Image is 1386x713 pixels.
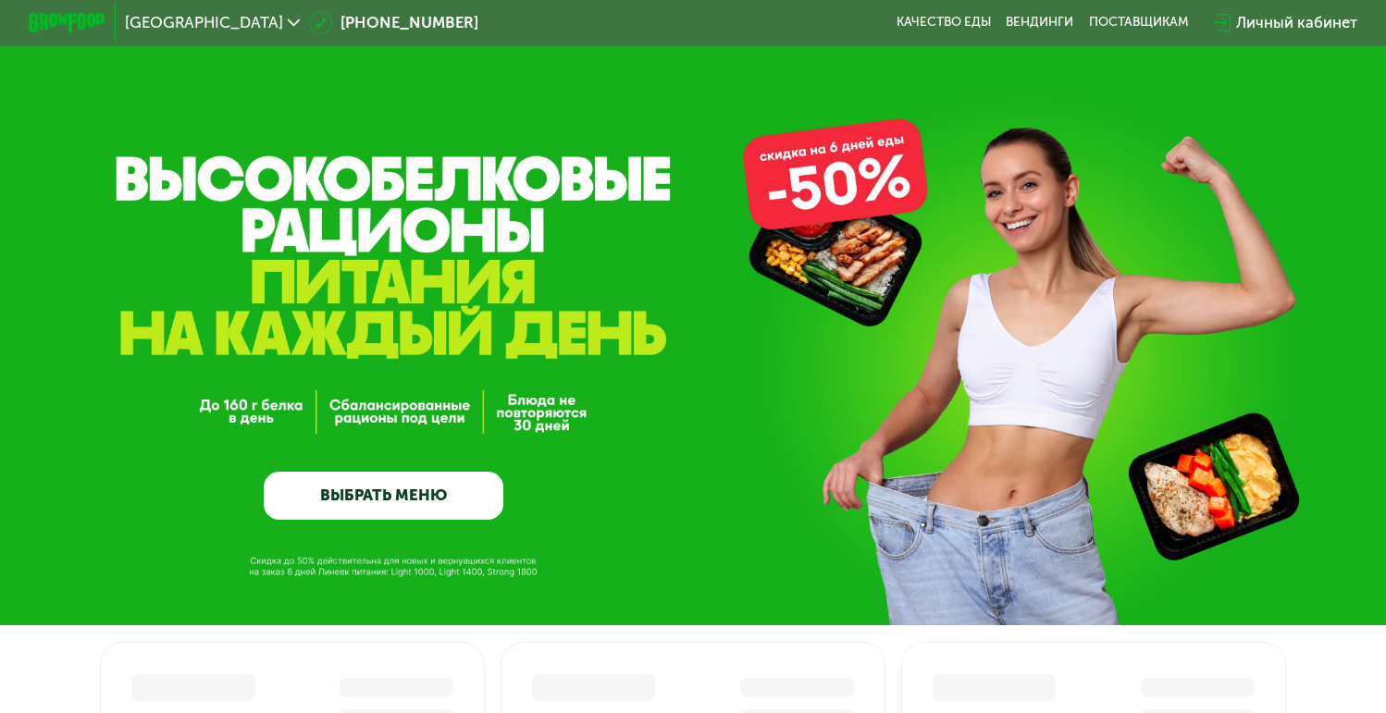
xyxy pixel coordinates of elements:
a: Вендинги [1006,15,1073,31]
a: [PHONE_NUMBER] [309,11,477,34]
span: [GEOGRAPHIC_DATA] [125,15,283,31]
a: Качество еды [897,15,991,31]
a: ВЫБРАТЬ МЕНЮ [264,472,503,520]
div: поставщикам [1089,15,1189,31]
div: Личный кабинет [1236,11,1357,34]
